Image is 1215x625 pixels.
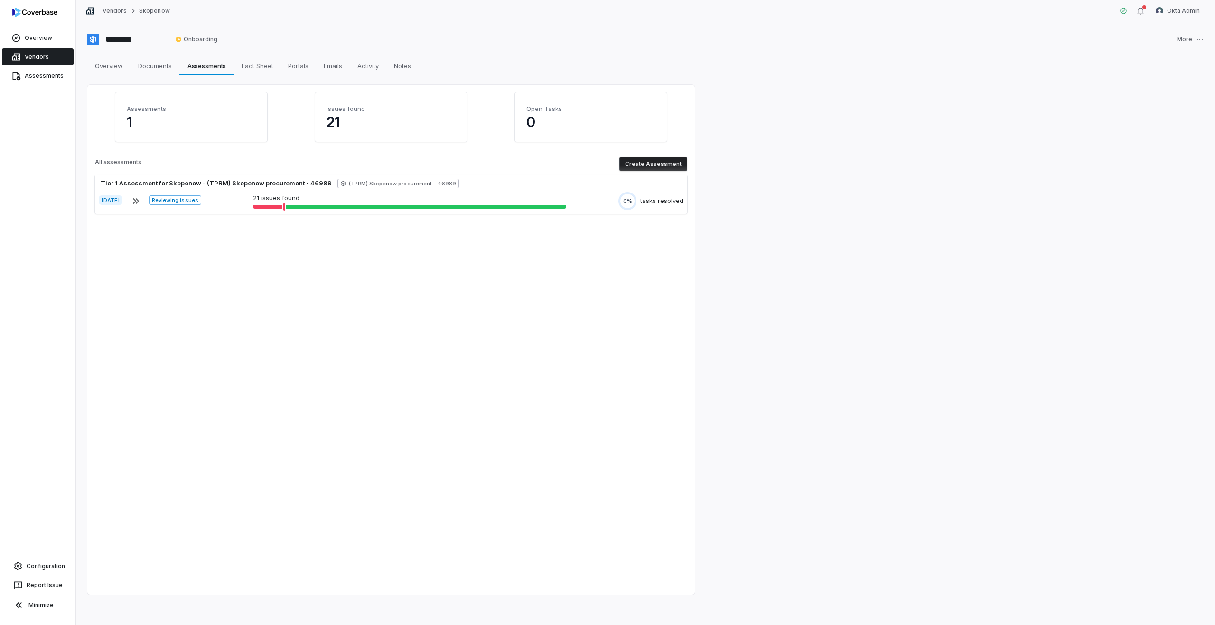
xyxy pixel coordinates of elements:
span: Okta Admin [1167,7,1200,15]
button: More [1174,29,1206,49]
img: Okta Admin avatar [1156,7,1163,15]
span: 0% [623,198,632,205]
p: 0 [526,113,655,130]
span: Reviewing issues [149,195,201,205]
div: Tier 1 Assessment for Skopenow - (TPRM) Skopenow procurement - 46989 [99,179,334,188]
a: Overview [2,29,74,46]
img: logo-D7KZi-bG.svg [12,8,57,17]
span: Documents [134,60,176,72]
h4: Open Tasks [526,104,655,113]
span: Activity [354,60,383,72]
button: Create Assessment [619,157,687,171]
span: Emails [320,60,346,72]
span: Fact Sheet [238,60,277,72]
p: 21 issues found [253,193,566,203]
span: Portals [284,60,312,72]
p: 1 [127,113,256,130]
a: Skopenow [139,7,169,15]
a: Vendors [2,48,74,65]
button: Okta Admin avatarOkta Admin [1150,4,1206,18]
span: Onboarding [175,36,217,43]
h4: Assessments [127,104,256,113]
h4: Issues found [327,104,456,113]
span: (TPRM) Skopenow procurement - 46989 [337,179,459,188]
a: Configuration [4,558,72,575]
a: Assessments [2,67,74,84]
span: [DATE] [99,195,122,205]
a: Vendors [103,7,127,15]
span: Overview [91,60,127,72]
p: 21 [327,113,456,130]
span: Notes [390,60,415,72]
div: tasks resolved [640,196,683,206]
button: Minimize [4,596,72,615]
p: All assessments [95,158,141,170]
button: Report Issue [4,577,72,594]
span: Assessments [184,60,230,72]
